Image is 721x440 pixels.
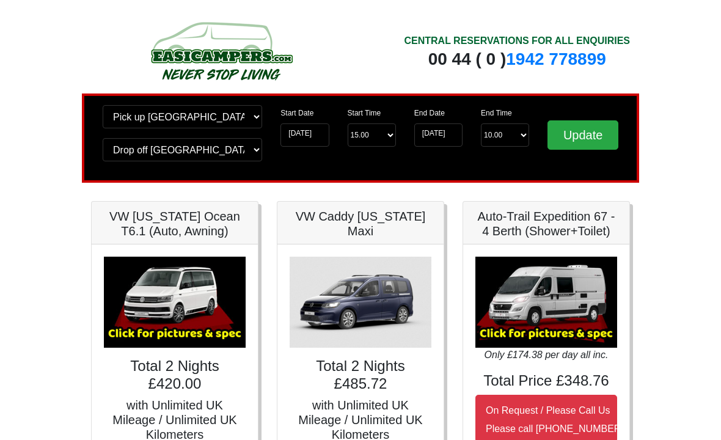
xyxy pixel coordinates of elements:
i: Only £174.38 per day all inc. [485,350,609,360]
input: Return Date [414,123,463,147]
label: End Time [481,108,512,119]
input: Update [547,120,618,150]
label: Start Time [348,108,381,119]
h5: VW Caddy [US_STATE] Maxi [290,209,431,238]
a: 1942 778899 [506,50,606,68]
h4: Total 2 Nights £485.72 [290,358,431,393]
label: Start Date [280,108,313,119]
img: campers-checkout-logo.png [105,17,337,84]
small: On Request / Please Call Us Please call [PHONE_NUMBER] [486,405,624,434]
img: Auto-Trail Expedition 67 - 4 Berth (Shower+Toilet) [475,257,617,348]
div: CENTRAL RESERVATIONS FOR ALL ENQUIRIES [404,34,630,48]
h5: Auto-Trail Expedition 67 - 4 Berth (Shower+Toilet) [475,209,617,238]
h5: VW [US_STATE] Ocean T6.1 (Auto, Awning) [104,209,246,238]
input: Start Date [280,123,329,147]
img: VW Caddy California Maxi [290,257,431,348]
label: End Date [414,108,445,119]
h4: Total 2 Nights £420.00 [104,358,246,393]
div: 00 44 ( 0 ) [404,48,630,70]
img: VW California Ocean T6.1 (Auto, Awning) [104,257,246,348]
h4: Total Price £348.76 [475,372,617,390]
